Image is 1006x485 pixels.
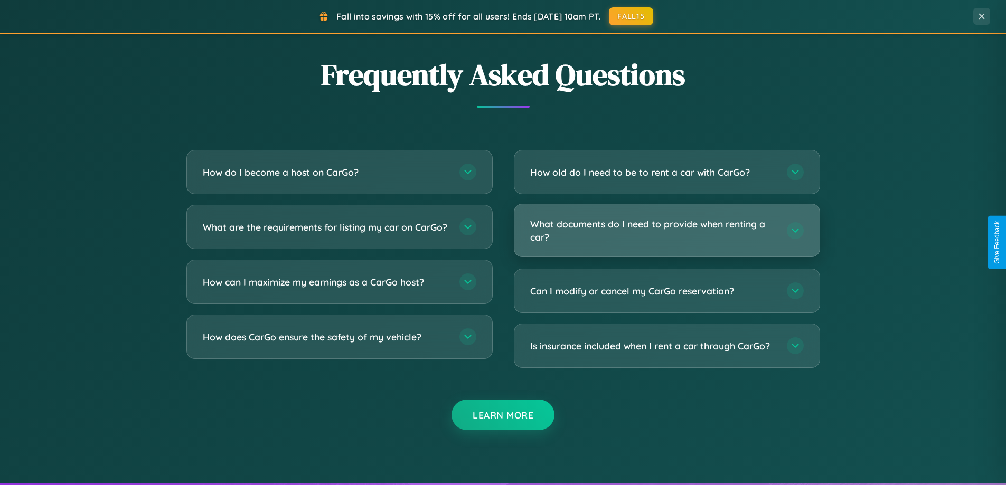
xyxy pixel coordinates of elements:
[993,221,1001,264] div: Give Feedback
[452,400,554,430] button: Learn More
[609,7,653,25] button: FALL15
[336,11,601,22] span: Fall into savings with 15% off for all users! Ends [DATE] 10am PT.
[530,339,776,353] h3: Is insurance included when I rent a car through CarGo?
[203,330,449,344] h3: How does CarGo ensure the safety of my vehicle?
[203,275,449,289] h3: How can I maximize my earnings as a CarGo host?
[203,166,449,179] h3: How do I become a host on CarGo?
[186,54,820,95] h2: Frequently Asked Questions
[203,221,449,234] h3: What are the requirements for listing my car on CarGo?
[530,166,776,179] h3: How old do I need to be to rent a car with CarGo?
[530,284,776,298] h3: Can I modify or cancel my CarGo reservation?
[530,217,776,243] h3: What documents do I need to provide when renting a car?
